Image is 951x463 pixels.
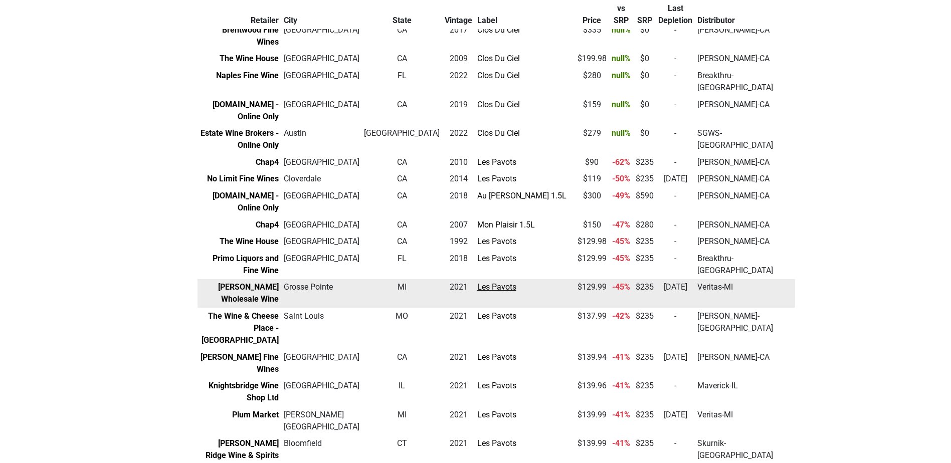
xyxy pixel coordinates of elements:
[442,51,475,68] td: 2009
[633,96,656,125] td: $ 0
[477,381,516,390] a: Les Pavots
[656,67,695,96] td: -
[362,406,443,435] td: MI
[609,216,633,234] td: -47%
[362,96,443,125] td: CA
[633,377,656,406] td: $ 235
[442,96,475,125] td: 2019
[656,22,695,51] td: -
[281,51,362,68] td: [GEOGRAPHIC_DATA]
[695,51,795,68] td: [PERSON_NAME]-CA
[575,233,609,250] td: $ 129.98
[633,406,656,435] td: $ 235
[362,187,443,216] td: CA
[477,438,516,448] a: Les Pavots
[442,216,475,234] td: 2007
[695,406,795,435] td: Veritas-MI
[281,279,362,308] td: Grosse Pointe
[477,157,516,167] a: Les Pavots
[695,154,795,171] td: [PERSON_NAME]-CA
[477,410,516,419] a: Les Pavots
[575,187,609,216] td: $ 300
[695,187,795,216] td: [PERSON_NAME]-CA
[575,67,609,96] td: $ 280
[220,54,279,63] a: The Wine House
[442,349,475,378] td: 2021
[281,22,362,51] td: [GEOGRAPHIC_DATA]
[362,51,443,68] td: CA
[695,22,795,51] td: [PERSON_NAME]-CA
[281,216,362,234] td: [GEOGRAPHIC_DATA]
[575,96,609,125] td: $ 159
[656,349,695,378] td: [DATE]
[633,125,656,154] td: $ 0
[442,308,475,349] td: 2021
[656,279,695,308] td: [DATE]
[281,187,362,216] td: [GEOGRAPHIC_DATA]
[362,279,443,308] td: MI
[656,308,695,349] td: -
[656,154,695,171] td: -
[609,377,633,406] td: -41%
[695,377,795,406] td: Maverick-IL
[575,51,609,68] td: $ 199.98
[656,377,695,406] td: -
[695,250,795,279] td: Breakthru-[GEOGRAPHIC_DATA]
[442,187,475,216] td: 2018
[213,100,279,121] a: [DOMAIN_NAME] - Online Only
[609,406,633,435] td: -41%
[575,308,609,349] td: $ 137.99
[633,349,656,378] td: $ 235
[575,406,609,435] td: $ 139.99
[609,22,633,51] td: null%
[216,71,279,80] a: Naples Fine Wine
[442,67,475,96] td: 2022
[477,237,516,246] a: Les Pavots
[477,254,516,263] a: Les Pavots
[477,352,516,362] a: Les Pavots
[256,220,279,229] a: Chap4
[656,250,695,279] td: -
[633,171,656,188] td: $ 235
[201,352,279,374] a: [PERSON_NAME] Fine Wines
[362,377,443,406] td: IL
[656,406,695,435] td: [DATE]
[477,220,535,229] a: Mon Plaisir 1.5L
[575,216,609,234] td: $ 150
[633,51,656,68] td: $ 0
[695,216,795,234] td: [PERSON_NAME]-CA
[281,406,362,435] td: [PERSON_NAME][GEOGRAPHIC_DATA]
[442,154,475,171] td: 2010
[477,174,516,183] a: Les Pavots
[695,171,795,188] td: [PERSON_NAME]-CA
[695,125,795,154] td: SGWS-[GEOGRAPHIC_DATA]
[281,67,362,96] td: [GEOGRAPHIC_DATA]
[656,51,695,68] td: -
[609,67,633,96] td: null%
[220,237,279,246] a: The Wine House
[609,125,633,154] td: null%
[633,308,656,349] td: $ 235
[609,349,633,378] td: -41%
[281,250,362,279] td: [GEOGRAPHIC_DATA]
[656,125,695,154] td: -
[477,128,520,138] a: Clos Du Ciel
[609,233,633,250] td: -45%
[575,279,609,308] td: $ 129.99
[362,349,443,378] td: CA
[201,128,279,150] a: Estate Wine Brokers - Online Only
[695,349,795,378] td: [PERSON_NAME]-CA
[362,250,443,279] td: FL
[442,250,475,279] td: 2018
[442,171,475,188] td: 2014
[695,96,795,125] td: [PERSON_NAME]-CA
[206,438,279,460] a: [PERSON_NAME] Ridge Wine & Spirits
[281,308,362,349] td: Saint Louis
[575,349,609,378] td: $ 139.94
[477,25,520,35] a: Clos Du Ciel
[656,216,695,234] td: -
[609,308,633,349] td: -42%
[207,174,279,183] a: No Limit Fine Wines
[281,377,362,406] td: [GEOGRAPHIC_DATA]
[281,171,362,188] td: Cloverdale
